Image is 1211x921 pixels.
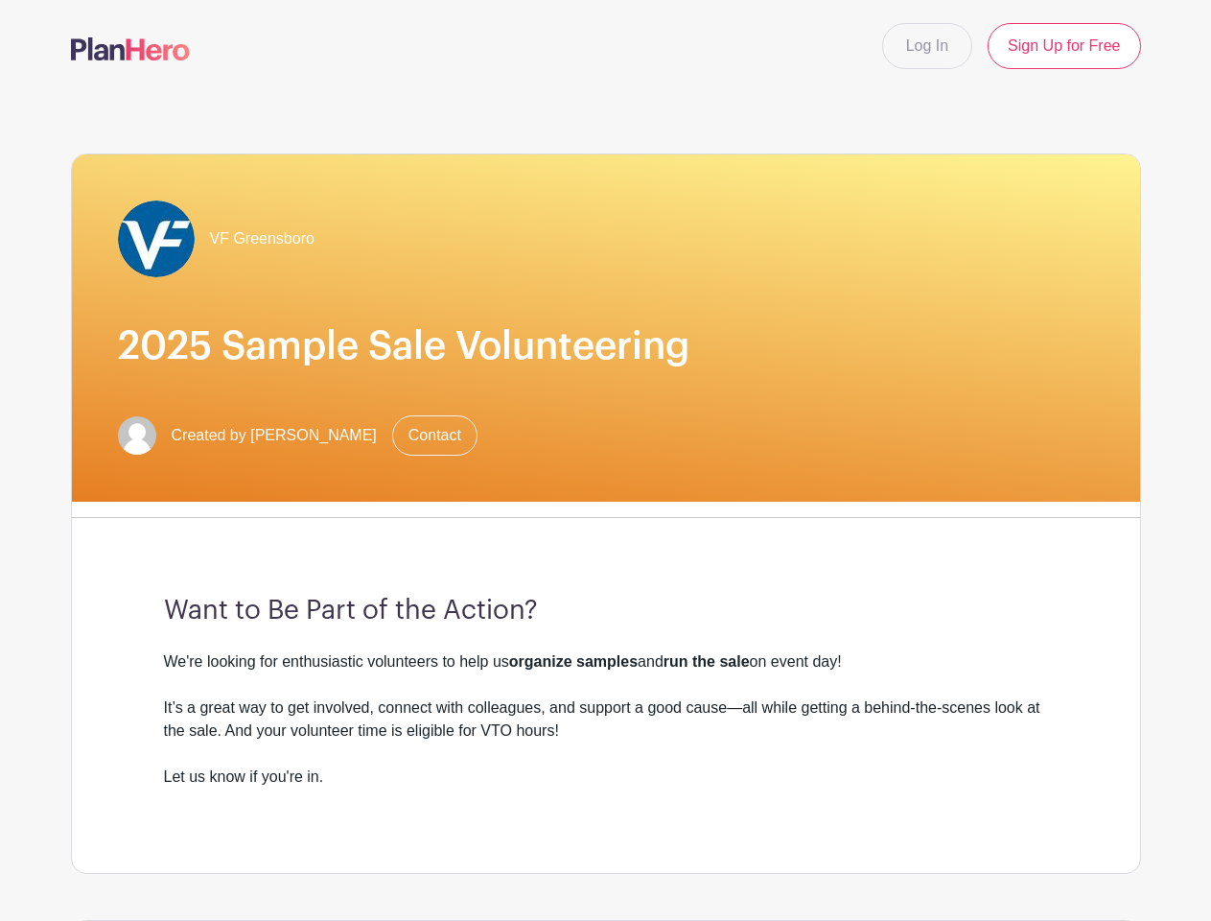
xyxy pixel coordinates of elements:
[882,23,972,69] a: Log In
[172,424,377,447] span: Created by [PERSON_NAME]
[988,23,1140,69] a: Sign Up for Free
[164,766,1048,812] div: Let us know if you're in.
[118,323,1094,369] h1: 2025 Sample Sale Volunteering
[164,595,1048,627] h3: Want to Be Part of the Action?
[210,227,314,250] span: VF Greensboro
[118,201,195,277] img: VF_Icon_FullColor_CMYK-small.jpg
[118,416,156,455] img: default-ce2991bfa6775e67f084385cd625a349d9dcbb7a52a09fb2fda1e96e2d18dcdb.png
[71,37,190,60] img: logo-507f7623f17ff9eddc593b1ce0a138ce2505c220e1c5a4e2b4648c50719b7d32.svg
[509,653,638,670] strong: organize samples
[164,650,1048,766] div: We're looking for enthusiastic volunteers to help us and on event day! It’s a great way to get in...
[392,415,477,456] a: Contact
[664,653,750,670] strong: run the sale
